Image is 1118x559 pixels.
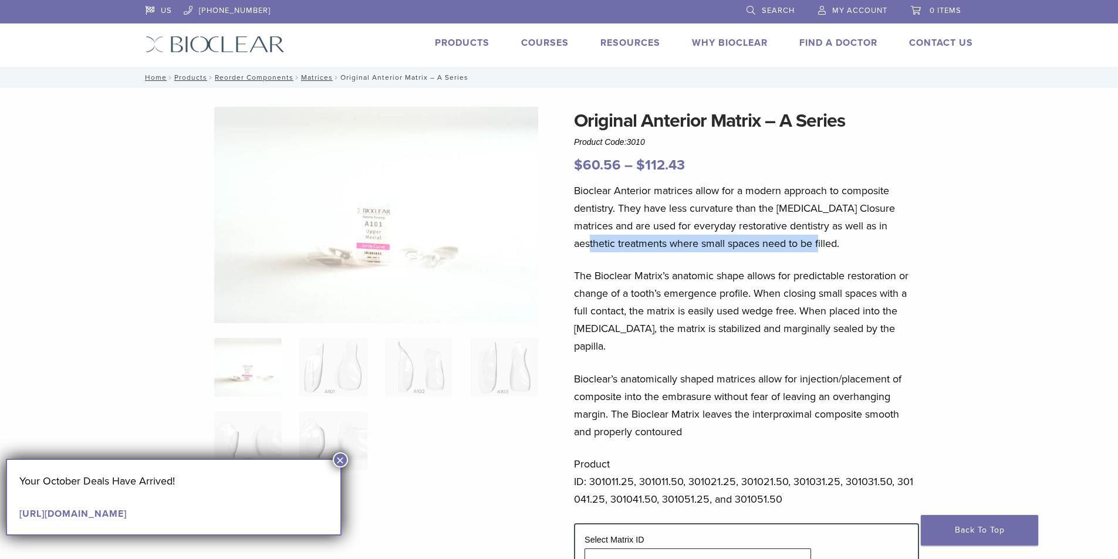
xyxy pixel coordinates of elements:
[215,73,293,82] a: Reorder Components
[174,73,207,82] a: Products
[636,157,685,174] bdi: 112.43
[470,338,538,397] img: Original Anterior Matrix - A Series - Image 4
[19,508,127,520] a: [URL][DOMAIN_NAME]
[574,182,919,252] p: Bioclear Anterior matrices allow for a modern approach to composite dentistry. They have less cur...
[207,74,215,80] span: /
[574,455,919,508] p: Product ID: 301011.25, 301011.50, 301021.25, 301021.50, 301031.25, 301031.50, 301041.25, 301041.5...
[636,157,645,174] span: $
[600,37,660,49] a: Resources
[921,515,1038,546] a: Back To Top
[19,472,328,490] p: Your October Deals Have Arrived!
[574,267,919,355] p: The Bioclear Matrix’s anatomic shape allows for predictable restoration or change of a tooth’s em...
[299,412,367,470] img: Original Anterior Matrix - A Series - Image 6
[333,452,348,467] button: Close
[167,74,174,80] span: /
[627,137,645,147] span: 3010
[692,37,768,49] a: Why Bioclear
[585,535,644,544] label: Select Matrix ID
[909,37,973,49] a: Contact Us
[141,73,167,82] a: Home
[832,6,887,15] span: My Account
[214,338,282,397] img: Anterior-Original-A-Series-Matrices-324x324.jpg
[385,338,452,397] img: Original Anterior Matrix - A Series - Image 3
[762,6,795,15] span: Search
[435,37,489,49] a: Products
[214,412,282,470] img: Original Anterior Matrix - A Series - Image 5
[574,157,621,174] bdi: 60.56
[574,370,919,441] p: Bioclear’s anatomically shaped matrices allow for injection/placement of composite into the embra...
[799,37,877,49] a: Find A Doctor
[574,107,919,135] h1: Original Anterior Matrix – A Series
[574,157,583,174] span: $
[214,107,538,323] img: Anterior Original A Series Matrices
[301,73,333,82] a: Matrices
[299,338,367,397] img: Original Anterior Matrix - A Series - Image 2
[574,137,645,147] span: Product Code:
[333,74,340,80] span: /
[293,74,301,80] span: /
[137,67,982,88] nav: Original Anterior Matrix – A Series
[521,37,569,49] a: Courses
[930,6,961,15] span: 0 items
[624,157,633,174] span: –
[146,36,285,53] img: Bioclear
